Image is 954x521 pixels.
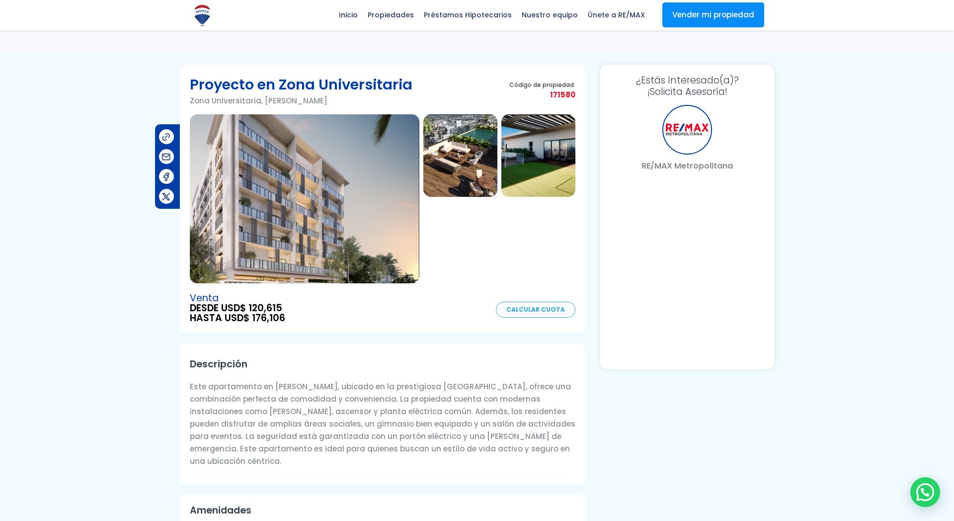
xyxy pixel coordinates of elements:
h1: Proyecto en Zona Universitaria [190,75,412,94]
img: Proyecto en Zona Universitaria [423,114,497,197]
img: Compartir [161,132,171,142]
h2: Amenidades [190,505,575,516]
img: Compartir [161,172,171,182]
span: 171580 [509,88,575,101]
span: Inicio [334,7,363,22]
span: Préstamos Hipotecarios [419,7,517,22]
span: Venta [190,293,285,303]
p: RE/MAX Metropolitana [610,160,764,172]
span: DESDE USD$ 120,615 [190,303,285,313]
h3: ¡Solicita Asesoría! [610,75,764,97]
span: Propiedades [363,7,419,22]
p: Zona Universitaria, [PERSON_NAME] [190,94,412,107]
p: Este apartamento en [PERSON_NAME], ubicado en la prestigiosa [GEOGRAPHIC_DATA], ofrece una combin... [190,380,575,467]
span: Código de propiedad: [509,81,575,88]
img: Proyecto en Zona Universitaria [501,114,575,197]
span: ¿Estás Interesado(a)? [610,75,764,86]
img: Proyecto en Zona Universitaria [190,114,419,283]
iframe: Form 0 [610,179,764,359]
span: Nuestro equipo [517,7,583,22]
img: Compartir [161,152,171,162]
span: HASTA USD$ 176,106 [190,313,285,323]
h2: Descripción [190,353,575,375]
img: Logo de REMAX [190,3,215,28]
a: Vender mi propiedad [662,2,764,27]
div: RE/MAX Metropolitana [662,105,712,155]
a: Calcular Cuota [496,302,575,318]
img: Compartir [161,191,171,202]
span: Únete a RE/MAX [583,7,650,22]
